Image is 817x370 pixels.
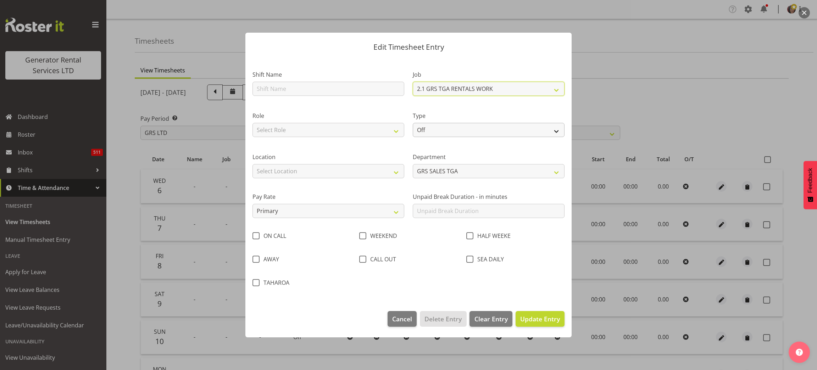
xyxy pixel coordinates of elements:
span: CALL OUT [366,256,396,263]
span: Feedback [807,168,813,193]
button: Cancel [388,311,417,327]
label: Shift Name [252,70,404,79]
input: Shift Name [252,82,404,96]
button: Update Entry [516,311,565,327]
label: Type [413,111,565,120]
span: Cancel [392,314,412,323]
input: Unpaid Break Duration [413,204,565,218]
span: SEA DAILY [473,256,504,263]
span: Clear Entry [474,314,508,323]
span: AWAY [260,256,279,263]
span: WEEKEND [366,232,397,239]
span: Delete Entry [424,314,462,323]
img: help-xxl-2.png [796,349,803,356]
span: ON CALL [260,232,286,239]
span: TAHAROA [260,279,289,286]
label: Location [252,153,404,161]
label: Pay Rate [252,192,404,201]
label: Unpaid Break Duration - in minutes [413,192,565,201]
p: Edit Timesheet Entry [252,43,565,51]
label: Department [413,153,565,161]
span: HALF WEEKE [473,232,511,239]
span: Update Entry [520,315,560,323]
button: Delete Entry [420,311,466,327]
label: Job [413,70,565,79]
button: Feedback - Show survey [804,161,817,209]
label: Role [252,111,404,120]
button: Clear Entry [469,311,512,327]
